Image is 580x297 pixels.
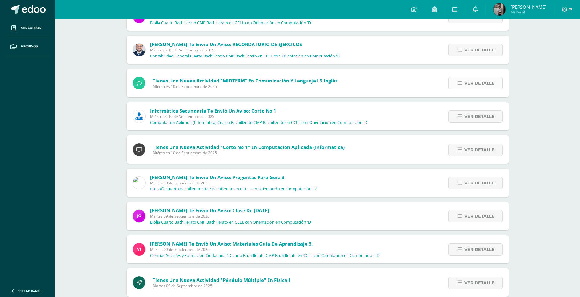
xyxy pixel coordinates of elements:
[150,114,368,119] span: Miércoles 10 de Septiembre de 2025
[510,4,546,10] span: [PERSON_NAME]
[464,144,494,156] span: Ver detalle
[150,41,302,47] span: [PERSON_NAME] te envió un aviso: RECORDATORIO DE EJERCICOS
[493,3,506,16] img: 326c8c6dfc139d3cba5a6f1bc173c9c2.png
[150,220,312,225] p: Biblia Cuarto Bachillerato CMP Bachillerato en CCLL con Orientación en Computación 'D'
[150,108,276,114] span: Informática Secundaria te envió un aviso: Corto No 1
[153,84,337,89] span: Miércoles 10 de Septiembre de 2025
[150,174,285,180] span: [PERSON_NAME] te envió un aviso: Preguntas para guía 3
[464,77,494,89] span: Ver detalle
[464,244,494,255] span: Ver detalle
[153,283,290,289] span: Martes 09 de Septiembre de 2025
[150,247,380,252] span: Martes 09 de Septiembre de 2025
[133,44,145,56] img: eaa624bfc361f5d4e8a554d75d1a3cf6.png
[150,214,312,219] span: Martes 09 de Septiembre de 2025
[464,210,494,222] span: Ver detalle
[464,111,494,122] span: Ver detalle
[18,289,41,293] span: Cerrar panel
[153,150,345,156] span: Miércoles 10 de Septiembre de 2025
[150,241,313,247] span: [PERSON_NAME] te envió un aviso: Materiales Guía de aprendizaje 3.
[150,253,380,258] p: Ciencias Sociales y Formación Ciudadana 4 Cuarto Bachillerato CMP Bachillerato en CCLL con Orient...
[150,47,341,53] span: Miércoles 10 de Septiembre de 2025
[150,180,317,186] span: Martes 09 de Septiembre de 2025
[133,110,145,123] img: 6ed6846fa57649245178fca9fc9a58dd.png
[510,9,546,15] span: Mi Perfil
[150,120,368,125] p: Computación Aplicada (Informática) Cuarto Bachillerato CMP Bachillerato en CCLL con Orientación e...
[21,44,38,49] span: Archivos
[5,37,50,56] a: Archivos
[153,77,337,84] span: Tienes una nueva actividad "MIDTERM" En Comunicación y Lenguaje L3 Inglés
[150,187,317,192] p: Filosofía Cuarto Bachillerato CMP Bachillerato en CCLL con Orientación en Computación 'D'
[153,277,290,283] span: Tienes una nueva actividad "Péndulo múltiple" En Física I
[150,54,341,59] p: Contabilidad General Cuarto Bachillerato CMP Bachillerato en CCLL con Orientación en Computación 'D'
[153,144,345,150] span: Tienes una nueva actividad "Corto No 1" En Computación Aplicada (Informática)
[150,20,312,25] p: Biblia Cuarto Bachillerato CMP Bachillerato en CCLL con Orientación en Computación 'D'
[464,44,494,56] span: Ver detalle
[5,19,50,37] a: Mis cursos
[133,210,145,222] img: 6614adf7432e56e5c9e182f11abb21f1.png
[133,243,145,256] img: bd6d0aa147d20350c4821b7c643124fa.png
[21,25,41,30] span: Mis cursos
[464,177,494,189] span: Ver detalle
[464,277,494,289] span: Ver detalle
[150,207,269,214] span: [PERSON_NAME] te envió un aviso: Clase de [DATE]
[133,177,145,189] img: 6dfd641176813817be49ede9ad67d1c4.png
